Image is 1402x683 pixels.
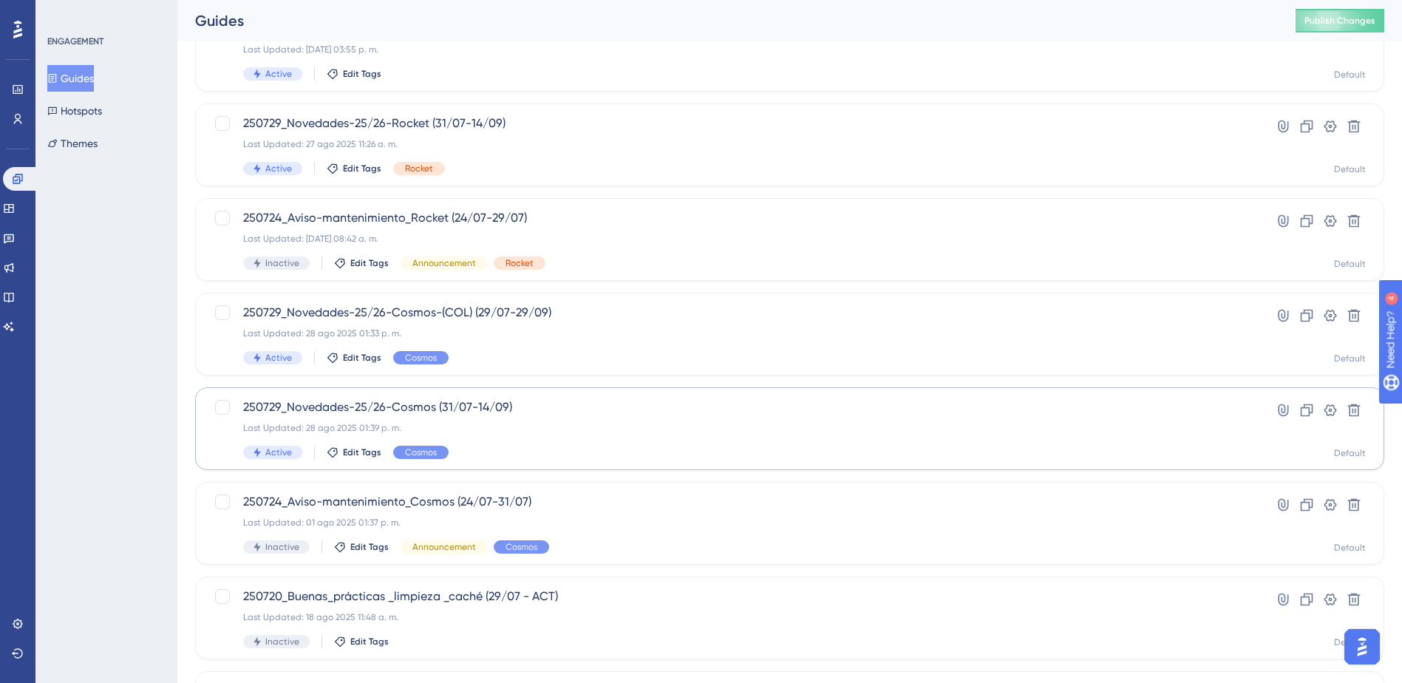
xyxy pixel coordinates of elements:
[1334,447,1366,459] div: Default
[350,636,389,648] span: Edit Tags
[243,304,1218,322] span: 250729_Novedades-25/26-Cosmos-(COL) (29/07-29/09)
[350,541,389,553] span: Edit Tags
[103,7,107,19] div: 4
[334,541,389,553] button: Edit Tags
[265,257,299,269] span: Inactive
[1304,15,1375,27] span: Publish Changes
[1340,625,1384,669] iframe: UserGuiding AI Assistant Launcher
[1334,163,1366,175] div: Default
[327,446,381,458] button: Edit Tags
[350,257,389,269] span: Edit Tags
[327,163,381,174] button: Edit Tags
[243,233,1218,245] div: Last Updated: [DATE] 08:42 a. m.
[243,493,1218,511] span: 250724_Aviso-mantenimiento_Cosmos (24/07-31/07)
[47,130,98,157] button: Themes
[1334,636,1366,648] div: Default
[243,327,1218,339] div: Last Updated: 28 ago 2025 01:33 p. m.
[243,588,1218,605] span: 250720_Buenas_prácticas _limpieza _caché (29/07 - ACT)
[1334,542,1366,554] div: Default
[405,446,437,458] span: Cosmos
[343,68,381,80] span: Edit Tags
[1334,258,1366,270] div: Default
[334,257,389,269] button: Edit Tags
[265,446,292,458] span: Active
[1296,9,1384,33] button: Publish Changes
[343,163,381,174] span: Edit Tags
[265,68,292,80] span: Active
[243,398,1218,416] span: 250729_Novedades-25/26-Cosmos (31/07-14/09)
[343,352,381,364] span: Edit Tags
[327,68,381,80] button: Edit Tags
[343,446,381,458] span: Edit Tags
[265,352,292,364] span: Active
[334,636,389,648] button: Edit Tags
[405,163,433,174] span: Rocket
[47,98,102,124] button: Hotspots
[1334,353,1366,364] div: Default
[195,10,1259,31] div: Guides
[412,257,476,269] span: Announcement
[243,517,1218,529] div: Last Updated: 01 ago 2025 01:37 p. m.
[265,636,299,648] span: Inactive
[265,163,292,174] span: Active
[243,138,1218,150] div: Last Updated: 27 ago 2025 11:26 a. m.
[327,352,381,364] button: Edit Tags
[265,541,299,553] span: Inactive
[47,35,103,47] div: ENGAGEMENT
[243,115,1218,132] span: 250729_Novedades-25/26-Rocket (31/07-14/09)
[243,209,1218,227] span: 250724_Aviso-mantenimiento_Rocket (24/07-29/07)
[243,422,1218,434] div: Last Updated: 28 ago 2025 01:39 p. m.
[47,65,94,92] button: Guides
[243,44,1218,55] div: Last Updated: [DATE] 03:55 p. m.
[1334,69,1366,81] div: Default
[35,4,92,21] span: Need Help?
[405,352,437,364] span: Cosmos
[506,257,534,269] span: Rocket
[412,541,476,553] span: Announcement
[243,611,1218,623] div: Last Updated: 18 ago 2025 11:48 a. m.
[506,541,537,553] span: Cosmos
